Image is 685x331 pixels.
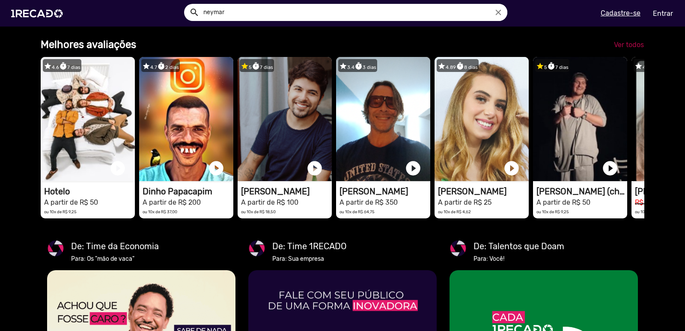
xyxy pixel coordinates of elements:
small: ou 10x de R$ 64,75 [340,209,375,214]
button: Example home icon [186,4,201,19]
mat-card-subtitle: Para: Você! [474,254,564,263]
small: R$ 100 [635,198,657,206]
h1: [PERSON_NAME] [241,186,332,197]
input: Pesquisar... [197,4,507,21]
small: ou 10x de R$ 4,62 [438,209,471,214]
mat-card-title: De: Time 1RECADO [272,240,347,253]
h1: [PERSON_NAME] [340,186,430,197]
h1: Dinho Papacapim [143,186,233,197]
a: play_circle_filled [405,160,422,177]
video: 1RECADO vídeos dedicados para fãs e empresas [435,57,529,181]
small: ou 10x de R$ 18,50 [241,209,276,214]
b: Melhores avaliações [41,39,136,51]
small: ou 10x de R$ 37,00 [143,209,177,214]
small: A partir de R$ 100 [241,198,298,206]
mat-card-subtitle: Para: Sua empresa [272,254,347,263]
video: 1RECADO vídeos dedicados para fãs e empresas [139,57,233,181]
h1: [PERSON_NAME] [438,186,529,197]
video: 1RECADO vídeos dedicados para fãs e empresas [533,57,627,181]
a: play_circle_filled [503,160,520,177]
h1: [PERSON_NAME] (churros) [536,186,627,197]
h1: Hotelo [44,186,135,197]
small: ou 10x de R$ 18,31 [635,209,669,214]
a: play_circle_filled [602,160,619,177]
video: 1RECADO vídeos dedicados para fãs e empresas [238,57,332,181]
small: ou 10x de R$ 9,25 [44,209,77,214]
a: play_circle_filled [306,160,323,177]
u: Cadastre-se [601,9,640,17]
video: 1RECADO vídeos dedicados para fãs e empresas [336,57,430,181]
small: A partir de R$ 25 [438,198,491,206]
a: Entrar [647,6,679,21]
i: close [494,8,503,17]
mat-card-title: De: Time da Economia [71,240,159,253]
small: A partir de R$ 350 [340,198,398,206]
small: A partir de R$ 50 [44,198,98,206]
mat-card-subtitle: Para: Os "mão de vaca" [71,254,159,263]
video: 1RECADO vídeos dedicados para fãs e empresas [41,57,135,181]
span: Ver todos [614,41,644,49]
a: play_circle_filled [109,160,126,177]
mat-card-title: De: Talentos que Doam [474,240,564,253]
mat-icon: Example home icon [189,7,200,18]
small: ou 10x de R$ 9,25 [536,209,569,214]
a: play_circle_filled [208,160,225,177]
small: A partir de R$ 50 [536,198,590,206]
small: A partir de R$ 200 [143,198,201,206]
